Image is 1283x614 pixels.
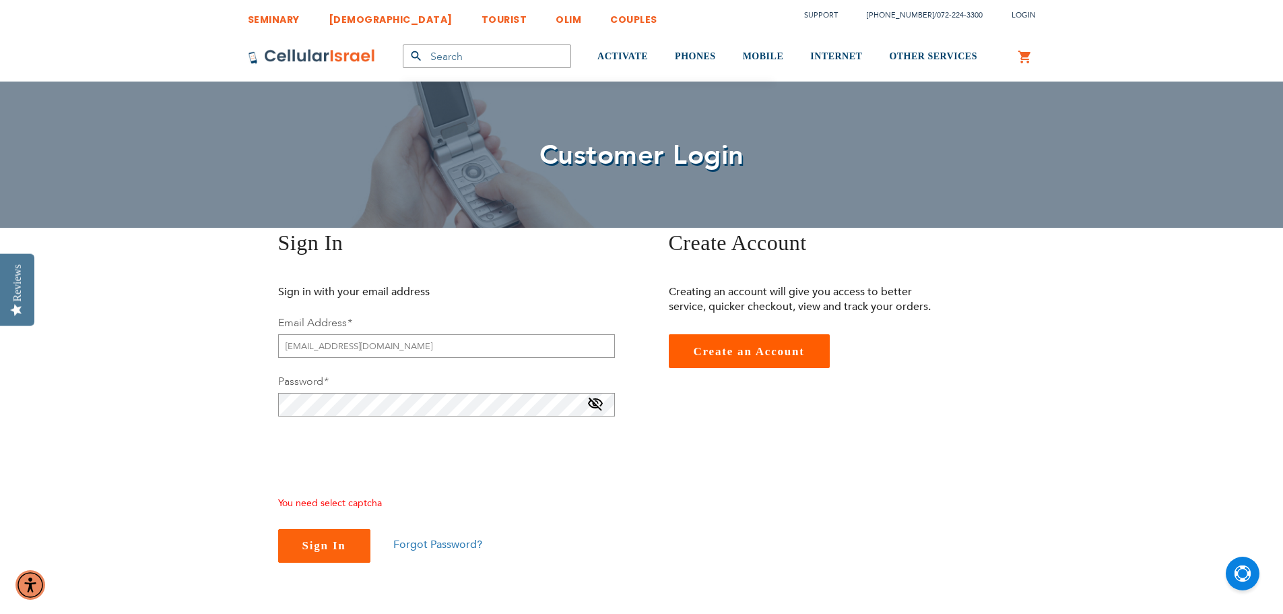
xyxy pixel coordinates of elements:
[853,5,983,25] li: /
[278,284,551,299] p: Sign in with your email address
[669,231,807,255] span: Create Account
[937,10,983,20] a: 072-224-3300
[278,334,615,358] input: Email
[804,10,838,20] a: Support
[889,32,977,82] a: OTHER SERVICES
[669,284,942,314] p: Creating an account will give you access to better service, quicker checkout, view and track your...
[278,529,370,563] button: Sign In
[610,3,657,28] a: COUPLES
[11,264,24,301] div: Reviews
[810,32,862,82] a: INTERNET
[556,3,581,28] a: OLIM
[278,315,352,330] label: Email Address
[810,51,862,61] span: INTERNET
[743,51,784,61] span: MOBILE
[694,345,805,358] span: Create an Account
[248,49,376,65] img: Cellular Israel Logo
[597,51,648,61] span: ACTIVATE
[889,51,977,61] span: OTHER SERVICES
[867,10,934,20] a: [PHONE_NUMBER]
[743,32,784,82] a: MOBILE
[302,539,346,552] span: Sign In
[329,3,453,28] a: [DEMOGRAPHIC_DATA]
[403,44,571,68] input: Search
[1012,10,1036,20] span: Login
[278,374,328,389] label: Password
[278,231,343,255] span: Sign In
[278,495,615,512] div: You need select captcha
[248,3,300,28] a: SEMINARY
[669,334,830,368] a: Create an Account
[675,51,716,61] span: PHONES
[597,32,648,82] a: ACTIVATE
[675,32,716,82] a: PHONES
[482,3,527,28] a: TOURIST
[539,137,744,174] span: Customer Login
[278,433,483,485] iframe: reCAPTCHA
[393,537,482,552] a: Forgot Password?
[15,570,45,600] div: Accessibility Menu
